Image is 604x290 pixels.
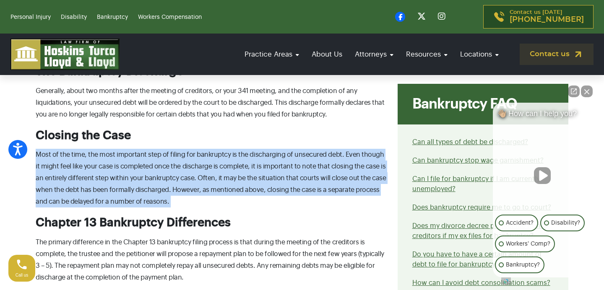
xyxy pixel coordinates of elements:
[456,42,503,66] a: Locations
[307,42,346,66] a: About Us
[138,14,202,20] a: Workers Compensation
[61,14,87,20] a: Disability
[36,236,388,283] p: The primary difference in the Chapter 13 bankruptcy filing process is that during the meeting of ...
[510,16,584,24] span: [PHONE_NUMBER]
[551,218,580,228] p: Disability?
[520,44,594,65] a: Contact us
[240,42,303,66] a: Practice Areas
[412,176,540,192] a: Can I file for bankruptcy if I am currently unemployed?
[97,14,128,20] a: Bankruptcy
[506,218,534,228] p: Accident?
[402,42,452,66] a: Resources
[534,167,551,184] button: Unmute video
[412,157,544,164] a: Can bankruptcy stop wage garnishment?
[16,273,29,277] span: Call us
[581,85,593,97] button: Close Intaker Chat Widget
[493,109,591,122] div: 👋🏼 How can I help you?
[412,223,543,239] a: Does my divorce decree protect me from creditors if my ex files for bankruptcy?
[412,204,551,211] a: Does bankruptcy require me to go to court?
[36,129,388,143] h3: Closing the Case
[506,260,540,270] p: Bankruptcy?
[398,84,568,124] div: Bankruptcy FAQ
[36,85,388,120] p: Generally, about two months after the meeting of creditors, or your 341 meeting, and the completi...
[412,251,542,268] a: Do you have to have a certain amount of debt to file for bankruptcy?
[568,85,580,97] a: Open direct chat
[36,149,388,207] p: Most of the time, the most important step of filing for bankruptcy is the discharging of unsecure...
[351,42,398,66] a: Attorneys
[506,239,550,249] p: Workers' Comp?
[412,280,550,286] a: How can I avoid debt consolidation scams?
[483,5,594,28] a: Contact us [DATE][PHONE_NUMBER]
[10,14,51,20] a: Personal Injury
[501,277,511,285] a: Open intaker chat
[10,39,120,70] img: logo
[412,139,528,145] a: Can all types of debt be discharged?
[510,10,584,24] p: Contact us [DATE]
[36,216,388,230] h3: Chapter 13 Bankruptcy Differences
